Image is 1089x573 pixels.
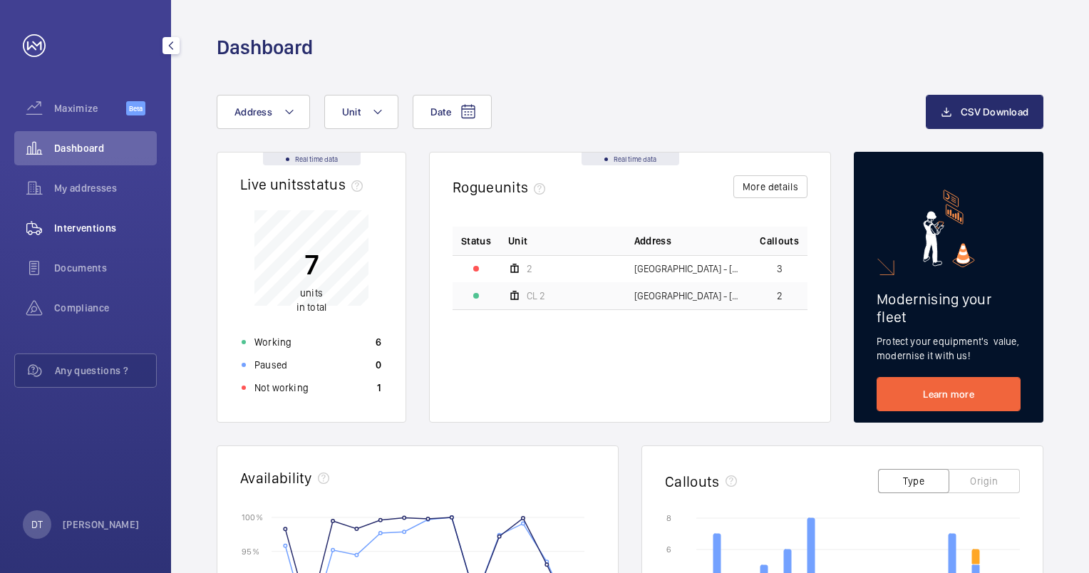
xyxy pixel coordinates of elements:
[234,106,272,118] span: Address
[634,234,671,248] span: Address
[377,381,381,395] p: 1
[55,363,156,378] span: Any questions ?
[527,264,532,274] span: 2
[665,473,720,490] h2: Callouts
[923,190,975,267] img: marketing-card.svg
[304,175,368,193] span: status
[342,106,361,118] span: Unit
[300,287,323,299] span: units
[666,544,671,554] text: 6
[733,175,807,198] button: More details
[126,101,145,115] span: Beta
[254,381,309,395] p: Not working
[376,335,381,349] p: 6
[777,264,783,274] span: 3
[254,358,287,372] p: Paused
[54,261,157,275] span: Documents
[961,106,1028,118] span: CSV Download
[508,234,527,248] span: Unit
[54,301,157,315] span: Compliance
[777,291,783,301] span: 2
[242,512,263,522] text: 100 %
[296,247,326,282] p: 7
[878,469,949,493] button: Type
[666,513,671,523] text: 8
[926,95,1043,129] button: CSV Download
[242,546,259,556] text: 95 %
[376,358,381,372] p: 0
[324,95,398,129] button: Unit
[949,469,1020,493] button: Origin
[254,335,291,349] p: Working
[877,334,1021,363] p: Protect your equipment's value, modernise it with us!
[240,469,312,487] h2: Availability
[634,291,743,301] span: [GEOGRAPHIC_DATA] - [GEOGRAPHIC_DATA]
[54,221,157,235] span: Interventions
[54,101,126,115] span: Maximize
[453,178,551,196] h2: Rogue
[413,95,492,129] button: Date
[582,153,679,165] div: Real time data
[31,517,43,532] p: DT
[63,517,140,532] p: [PERSON_NAME]
[240,175,368,193] h2: Live units
[527,291,545,301] span: CL 2
[430,106,451,118] span: Date
[54,141,157,155] span: Dashboard
[263,153,361,165] div: Real time data
[877,377,1021,411] a: Learn more
[760,234,799,248] span: Callouts
[634,264,743,274] span: [GEOGRAPHIC_DATA] - [GEOGRAPHIC_DATA]
[461,234,491,248] p: Status
[296,286,326,314] p: in total
[54,181,157,195] span: My addresses
[877,290,1021,326] h2: Modernising your fleet
[495,178,552,196] span: units
[217,95,310,129] button: Address
[217,34,313,61] h1: Dashboard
